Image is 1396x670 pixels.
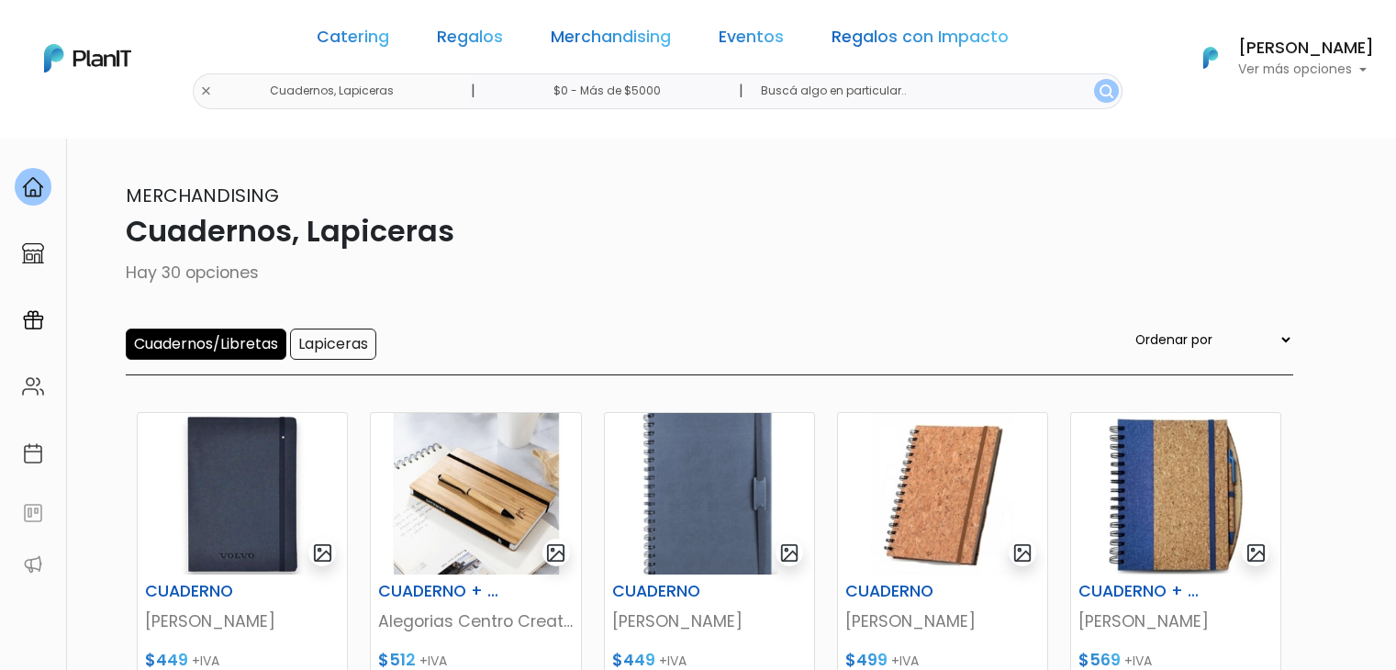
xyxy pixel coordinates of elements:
[22,176,44,198] img: home-e721727adea9d79c4d83392d1f703f7f8bce08238fde08b1acbfd93340b81755.svg
[1179,34,1374,82] button: PlanIt Logo [PERSON_NAME] Ver más opciones
[1100,84,1113,98] img: search_button-432b6d5273f82d61273b3651a40e1bd1b912527efae98b1b7a1b2c0702e16a8d.svg
[44,44,131,73] img: PlanIt Logo
[22,442,44,464] img: calendar-87d922413cdce8b2cf7b7f5f62616a5cf9e4887200fb71536465627b3292af00.svg
[1190,38,1231,78] img: PlanIt Logo
[22,375,44,397] img: people-662611757002400ad9ed0e3c099ab2801c6687ba6c219adb57efc949bc21e19d.svg
[22,309,44,331] img: campaigns-02234683943229c281be62815700db0a1741e53638e28bf9629b52c665b00959.svg
[545,542,566,564] img: gallery-light
[22,553,44,575] img: partners-52edf745621dab592f3b2c58e3bca9d71375a7ef29c3b500c9f145b62cc070d4.svg
[779,542,800,564] img: gallery-light
[601,582,746,601] h6: CUADERNO
[551,29,671,51] a: Merchandising
[838,413,1047,575] img: thumb_thumb_Captura_de_pantalla_2024-03-01_164735.jpg
[471,80,475,102] p: |
[419,652,447,670] span: +IVA
[1067,582,1212,601] h6: CUADERNO + LAPICERA
[437,29,503,51] a: Regalos
[138,413,347,575] img: thumb_image__copia___copia___copia___copia___copia___copia___copia___copia___copia___copia___copi...
[290,329,376,360] input: Lapiceras
[659,652,687,670] span: +IVA
[104,209,1293,253] p: Cuadernos, Lapiceras
[1238,63,1374,76] p: Ver más opciones
[1245,542,1267,564] img: gallery-light
[1124,652,1152,670] span: +IVA
[192,652,219,670] span: +IVA
[22,242,44,264] img: marketplace-4ceaa7011d94191e9ded77b95e3339b90024bf715f7c57f8cf31f2d8c509eaba.svg
[834,582,979,601] h6: CUADERNO
[845,609,1040,633] p: [PERSON_NAME]
[1078,609,1273,633] p: [PERSON_NAME]
[612,609,807,633] p: [PERSON_NAME]
[1012,542,1033,564] img: gallery-light
[134,582,279,601] h6: CUADERNO
[200,85,212,97] img: close-6986928ebcb1d6c9903e3b54e860dbc4d054630f23adef3a32610726dff6a82b.svg
[739,80,743,102] p: |
[891,652,919,670] span: +IVA
[104,261,1293,285] p: Hay 30 opciones
[145,609,340,633] p: [PERSON_NAME]
[317,29,389,51] a: Catering
[746,73,1122,109] input: Buscá algo en particular..
[605,413,814,575] img: thumb_thumb_Captura_de_pantalla_2024-03-01_160939.jpg
[832,29,1009,51] a: Regalos con Impacto
[367,582,512,601] h6: CUADERNO + LAPICERA
[1238,40,1374,57] h6: [PERSON_NAME]
[312,542,333,564] img: gallery-light
[719,29,784,51] a: Eventos
[378,609,573,633] p: Alegorias Centro Creativo
[126,329,286,360] input: Cuadernos/Libretas
[104,182,1293,209] p: Merchandising
[22,502,44,524] img: feedback-78b5a0c8f98aac82b08bfc38622c3050aee476f2c9584af64705fc4e61158814.svg
[371,413,580,575] img: thumb_image__copia___copia___copia___copia___copia___copia___copia___copia___copia_-Photoroom__4_...
[1071,413,1280,575] img: thumb_thumb_Captura_de_pantalla_2024-03-01_165819.jpg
